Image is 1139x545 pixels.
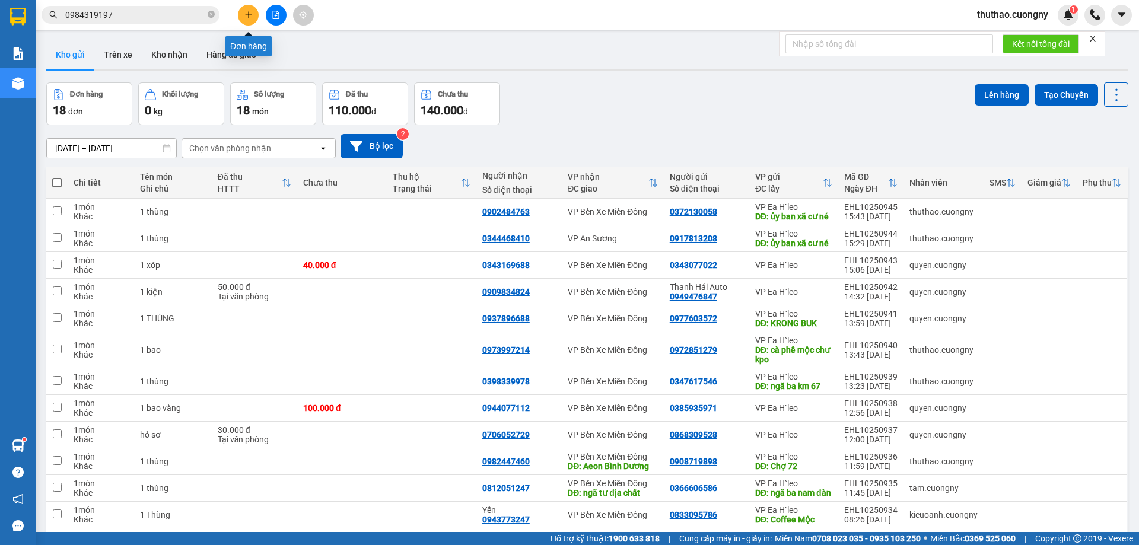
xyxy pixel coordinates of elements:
strong: 0708 023 035 - 0935 103 250 [812,534,921,543]
div: Phụ thu [1083,178,1112,187]
svg: open [319,144,328,153]
div: EHL10250936 [844,452,898,461]
div: 0902484763 [482,207,530,216]
th: Toggle SortBy [1077,167,1127,199]
div: 0343077022 [670,260,717,270]
div: 0347617546 [670,377,717,386]
div: thuthao.cuongny [909,234,978,243]
span: aim [299,11,307,19]
div: 0366606586 [670,483,717,493]
div: Đã thu [346,90,368,98]
button: Bộ lọc [341,134,403,158]
div: 0908719898 [670,457,717,466]
div: Khối lượng [162,90,198,98]
div: Chú Danh [482,532,556,541]
button: file-add [266,5,287,26]
div: 1 thùng [140,483,205,493]
div: 15:29 [DATE] [844,238,898,248]
input: Select a date range. [47,139,176,158]
span: search [49,11,58,19]
div: 0812051247 [482,483,530,493]
button: Khối lượng0kg [138,82,224,125]
div: 0385935971 [670,403,717,413]
div: 1 món [74,532,128,541]
div: hồ sơ [140,430,205,439]
div: 1 món [74,229,128,238]
div: 40.000 đ [303,260,381,270]
div: VP Bến Xe Miền Đông [568,479,658,488]
div: EHL10250933 [844,532,898,541]
div: Khác [74,292,128,301]
span: ⚪️ [924,536,927,541]
div: 1 món [74,372,128,381]
div: EHL10250935 [844,479,898,488]
span: copyright [1073,534,1081,543]
img: warehouse-icon [12,439,24,452]
div: Khác [74,515,128,524]
div: 1 món [74,340,128,350]
div: DĐ: KRONG BUK [755,318,832,328]
div: thuthao.cuongny [909,345,978,355]
span: Cung cấp máy in - giấy in: [679,532,772,545]
div: 13:59 [DATE] [844,318,898,328]
div: Mã GD [844,172,888,181]
div: VP Ea H`leo [755,479,832,488]
div: Khác [74,408,128,417]
div: Yến [482,505,556,515]
div: VP Ea H`leo [755,260,832,270]
div: Đã thu [218,172,282,181]
div: thuthao.cuongny [909,207,978,216]
div: ĐC lấy [755,184,823,193]
span: | [1025,532,1026,545]
sup: 1 [23,438,26,441]
button: aim [293,5,314,26]
span: question-circle [12,467,24,478]
div: Khác [74,212,128,221]
div: thuthao.cuongny [909,457,978,466]
span: close-circle [208,11,215,18]
div: quyen.cuongny [909,260,978,270]
span: 18 [237,103,250,117]
div: Khác [74,488,128,498]
div: Thanh Hải Auto [670,282,743,292]
div: 50.000 đ [218,282,291,292]
span: đ [463,107,468,116]
th: Toggle SortBy [838,167,903,199]
div: quyen.cuongny [909,430,978,439]
div: 14:32 [DATE] [844,292,898,301]
button: Kết nối tổng đài [1003,34,1079,53]
th: Toggle SortBy [749,167,838,199]
div: Ngày ĐH [844,184,888,193]
input: Nhập số tổng đài [785,34,993,53]
button: Đơn hàng18đơn [46,82,132,125]
div: 1 bao [140,345,205,355]
div: quyen.cuongny [909,403,978,413]
span: thuthao.cuongny [968,7,1058,22]
div: Tại văn phòng [218,435,291,444]
div: 11:45 [DATE] [844,488,898,498]
div: VP Bến Xe Miền Đông [568,287,658,297]
div: 1 thùng [140,234,205,243]
div: Khác [74,318,128,328]
div: VP Ea H`leo [755,309,832,318]
div: 15:43 [DATE] [844,212,898,221]
div: EHL10250942 [844,282,898,292]
div: DĐ: ngã ba km 67 [755,381,832,391]
div: HTTT [218,184,282,193]
div: VP gửi [755,172,823,181]
div: 0909834824 [482,287,530,297]
div: Giảm giá [1027,178,1061,187]
div: 08:26 [DATE] [844,515,898,524]
div: EHL10250940 [844,340,898,350]
div: EHL10250939 [844,372,898,381]
div: 0949476847 [670,292,717,301]
span: đ [371,107,376,116]
div: 1 món [74,309,128,318]
span: Hỗ trợ kỹ thuật: [551,532,660,545]
div: VP An Sương [568,234,658,243]
div: VP Ea H`leo [755,229,832,238]
div: 1 thùng [140,207,205,216]
div: 13:23 [DATE] [844,381,898,391]
div: tam.cuongny [909,483,978,493]
div: Số điện thoại [482,185,556,195]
